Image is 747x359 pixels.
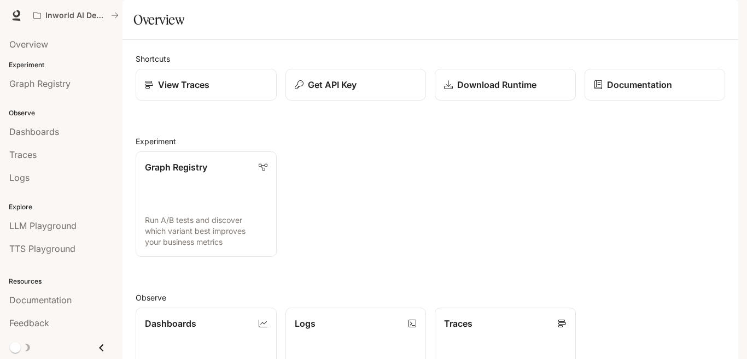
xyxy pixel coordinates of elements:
h2: Observe [136,292,725,303]
h2: Experiment [136,136,725,147]
p: Graph Registry [145,161,207,174]
a: Documentation [585,69,726,101]
a: Graph RegistryRun A/B tests and discover which variant best improves your business metrics [136,151,277,257]
button: Get API Key [285,69,427,101]
a: View Traces [136,69,277,101]
p: Get API Key [308,78,357,91]
p: Traces [444,317,472,330]
p: Inworld AI Demos [45,11,107,20]
p: View Traces [158,78,209,91]
p: Download Runtime [457,78,536,91]
p: Logs [295,317,316,330]
p: Run A/B tests and discover which variant best improves your business metrics [145,215,267,248]
h2: Shortcuts [136,53,725,64]
p: Documentation [607,78,672,91]
button: All workspaces [28,4,124,26]
h1: Overview [133,9,184,31]
a: Download Runtime [435,69,576,101]
p: Dashboards [145,317,196,330]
